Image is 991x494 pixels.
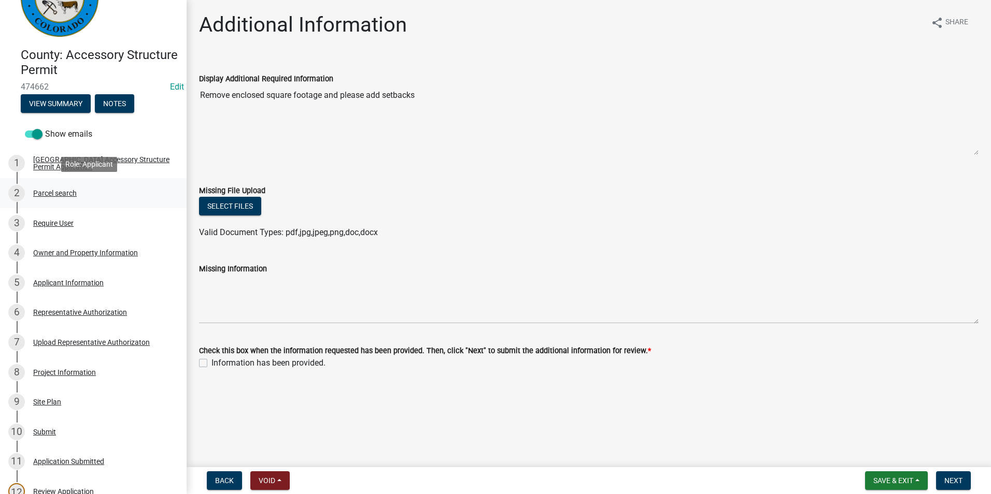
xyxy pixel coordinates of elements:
div: Role: Applicant [61,157,117,172]
div: Applicant Information [33,279,104,286]
div: 3 [8,215,25,231]
div: Site Plan [33,398,61,405]
label: Missing Information [199,266,267,273]
button: View Summary [21,94,91,113]
div: 4 [8,244,25,261]
button: Select files [199,197,261,215]
div: Representative Authorization [33,309,127,316]
div: 10 [8,424,25,440]
label: Show emails [25,128,92,140]
span: Void [259,476,275,485]
div: 7 [8,334,25,351]
span: Share [945,17,968,29]
textarea: Remove enclosed square footage and please add setbacks [199,85,979,155]
div: 11 [8,453,25,470]
label: Information has been provided. [211,357,325,369]
div: Project Information [33,369,96,376]
div: 1 [8,155,25,171]
span: Valid Document Types: pdf,jpg,jpeg,png,doc,docx [199,227,378,237]
i: share [931,17,943,29]
wm-modal-confirm: Edit Application Number [170,82,184,92]
span: 474662 [21,82,166,92]
div: Owner and Property Information [33,249,138,256]
div: Submit [33,428,56,435]
div: 8 [8,364,25,381]
div: 6 [8,304,25,321]
button: Void [250,471,290,490]
wm-modal-confirm: Notes [95,100,134,108]
div: Application Submitted [33,458,104,465]
button: shareShare [923,12,976,33]
span: Save & Exit [873,476,913,485]
button: Save & Exit [865,471,928,490]
div: Require User [33,220,74,227]
span: Next [944,476,962,485]
h1: Additional Information [199,12,407,37]
a: Edit [170,82,184,92]
wm-modal-confirm: Summary [21,100,91,108]
div: Parcel search [33,190,77,197]
span: Back [215,476,234,485]
h4: County: Accessory Structure Permit [21,48,178,78]
div: Upload Representative Authorizaton [33,339,150,346]
button: Back [207,471,242,490]
label: Display Additional Required Information [199,76,333,83]
label: Missing File Upload [199,187,265,195]
div: 2 [8,185,25,201]
div: 5 [8,274,25,291]
div: 9 [8,394,25,410]
button: Notes [95,94,134,113]
label: Check this box when the information requested has been provided. Then, click "Next" to submit the... [199,347,651,355]
div: [GEOGRAPHIC_DATA] Accessory Structure Permit Application [33,156,170,170]
button: Next [936,471,971,490]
